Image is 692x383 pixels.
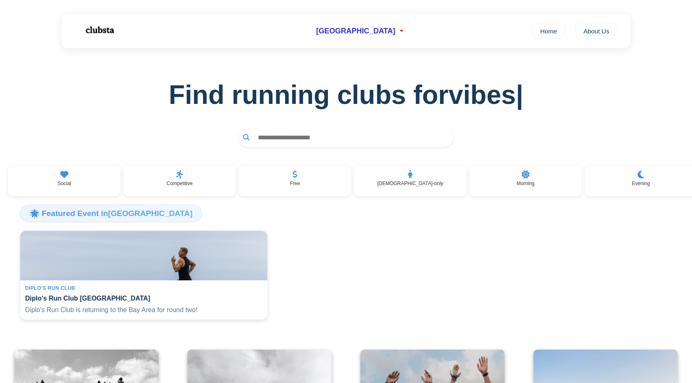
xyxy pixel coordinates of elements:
p: Social [58,181,71,186]
p: [DEMOGRAPHIC_DATA]-only [377,181,443,186]
h1: Find running clubs for [13,80,679,110]
span: [GEOGRAPHIC_DATA] [316,27,395,35]
p: Evening [632,181,650,186]
span: | [516,80,523,110]
a: About Us [575,23,617,39]
img: Logo [75,20,124,40]
p: Free [290,181,300,186]
span: vibes [449,80,524,110]
p: Morning [517,181,534,186]
a: Home [532,23,565,39]
h3: 🌟 Featured Event in [GEOGRAPHIC_DATA] [20,204,202,222]
p: Diplo's Run Club is returning to the Bay Area for round two! [25,305,262,315]
div: Diplo's Run Club [25,285,262,291]
p: Competitive [166,181,192,186]
img: Diplo's Run Club San Francisco [20,231,267,280]
h4: Diplo's Run Club [GEOGRAPHIC_DATA] [25,294,262,302]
